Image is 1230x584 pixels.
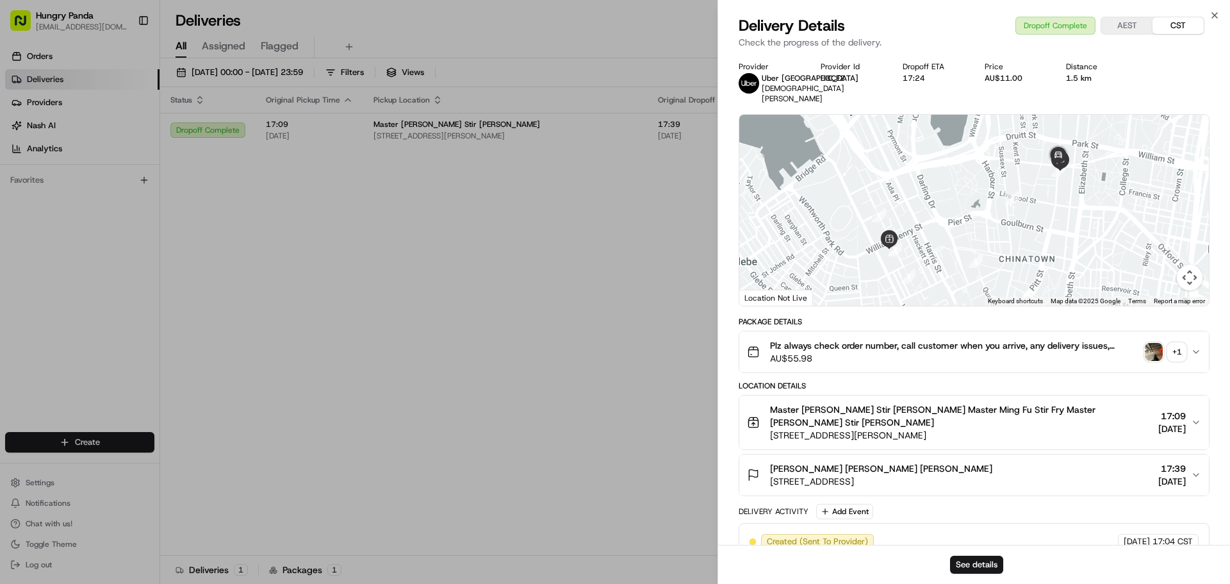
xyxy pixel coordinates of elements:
div: 💻 [108,288,119,298]
span: 17:09 [1158,410,1186,422]
button: Master [PERSON_NAME] Stir [PERSON_NAME] Master Ming Fu Stir Fry Master [PERSON_NAME] Stir [PERSON... [739,396,1209,449]
div: Distance [1066,62,1127,72]
span: Created (Sent To Provider) [767,536,868,547]
a: 📗Knowledge Base [8,281,103,305]
img: Asif Zaman Khan [13,221,33,242]
div: Dropoff ETA [903,62,964,72]
span: Pylon [127,318,155,328]
span: [STREET_ADDRESS] [770,475,992,488]
span: Master [PERSON_NAME] Stir [PERSON_NAME] Master Ming Fu Stir Fry Master [PERSON_NAME] Stir [PERSON... [770,403,1153,429]
span: [PERSON_NAME] [PERSON_NAME] [PERSON_NAME] [770,462,992,475]
img: photo_proof_of_pickup image [1145,343,1163,361]
button: [PERSON_NAME] [PERSON_NAME] [PERSON_NAME][STREET_ADDRESS]17:39[DATE] [739,455,1209,496]
span: Plz always check order number, call customer when you arrive, any delivery issues, Contact WhatsA... [770,339,1140,352]
button: AEST [1101,17,1152,34]
span: [DATE] [1158,475,1186,488]
img: Google [742,289,785,306]
span: 17:39 [1158,462,1186,475]
p: Check the progress of the delivery. [739,36,1209,49]
span: [PERSON_NAME] [40,233,104,244]
img: uber-new-logo.jpeg [739,73,759,94]
img: 1727276513143-84d647e1-66c0-4f92-a045-3c9f9f5dfd92 [27,122,50,146]
span: [DEMOGRAPHIC_DATA][PERSON_NAME] [762,83,844,104]
a: 💻API Documentation [103,281,211,305]
button: Add Event [816,504,873,519]
div: 1.5 km [1066,73,1127,83]
span: Uber [GEOGRAPHIC_DATA] [762,73,858,83]
div: 6 [969,254,983,268]
div: Past conversations [13,167,82,177]
a: Open this area in Google Maps (opens a new window) [742,289,785,306]
button: photo_proof_of_pickup image+1 [1145,343,1186,361]
p: Welcome 👋 [13,51,233,72]
div: Location Not Live [739,290,813,306]
div: 📗 [13,288,23,298]
div: + 1 [1168,343,1186,361]
div: Location Details [739,381,1209,391]
div: Provider Id [821,62,882,72]
button: Plz always check order number, call customer when you arrive, any delivery issues, Contact WhatsA... [739,331,1209,372]
a: Terms [1128,297,1146,305]
span: Map data ©2025 Google [1051,297,1120,305]
span: API Documentation [121,287,206,299]
div: 7 [1005,191,1019,205]
span: 17:04 CST [1152,536,1193,547]
div: Price [985,62,1046,72]
div: Delivery Activity [739,506,808,517]
button: See all [199,164,233,179]
span: Knowledge Base [26,287,98,299]
span: 8月7日 [113,233,138,244]
span: 8月15日 [49,199,79,209]
button: Start new chat [218,126,233,142]
span: • [42,199,47,209]
div: AU$11.00 [985,73,1046,83]
img: Nash [13,13,38,38]
div: 3 [901,269,915,283]
div: We're available if you need us! [58,135,176,146]
div: Start new chat [58,122,210,135]
a: Powered byPylon [90,317,155,328]
span: • [106,233,111,244]
img: 1736555255976-a54dd68f-1ca7-489b-9aae-adbdc363a1c4 [13,122,36,146]
img: 1736555255976-a54dd68f-1ca7-489b-9aae-adbdc363a1c4 [26,234,36,244]
a: Report a map error [1154,297,1205,305]
span: [DATE] [1124,536,1150,547]
button: Map camera controls [1177,265,1202,290]
button: Keyboard shortcuts [988,297,1043,306]
div: 1 [872,208,886,222]
input: Clear [33,83,211,96]
div: 2 [888,242,902,256]
button: See details [950,556,1003,574]
button: CST [1152,17,1204,34]
span: [STREET_ADDRESS][PERSON_NAME] [770,429,1153,442]
button: D3CE2 [821,73,845,83]
div: Package Details [739,317,1209,327]
span: AU$55.98 [770,352,1140,365]
span: Delivery Details [739,15,845,36]
div: 4 [952,303,966,317]
div: 17:24 [903,73,964,83]
span: [DATE] [1158,422,1186,435]
div: Provider [739,62,800,72]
